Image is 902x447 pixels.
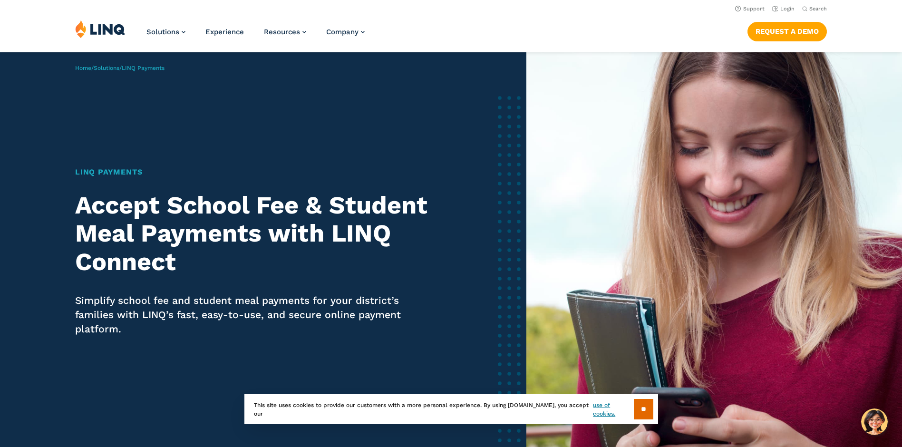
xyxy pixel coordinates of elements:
[75,65,165,71] span: / /
[122,65,165,71] span: LINQ Payments
[75,166,430,178] h1: LINQ Payments
[75,191,430,276] h2: Accept School Fee & Student Meal Payments with LINQ Connect
[326,28,359,36] span: Company
[802,5,827,12] button: Open Search Bar
[94,65,119,71] a: Solutions
[146,28,179,36] span: Solutions
[75,20,126,38] img: LINQ | K‑12 Software
[747,20,827,41] nav: Button Navigation
[75,293,430,336] p: Simplify school fee and student meal payments for your district’s families with LINQ’s fast, easy...
[244,394,658,424] div: This site uses cookies to provide our customers with a more personal experience. By using [DOMAIN...
[264,28,300,36] span: Resources
[593,401,633,418] a: use of cookies.
[861,408,888,435] button: Hello, have a question? Let’s chat.
[146,28,185,36] a: Solutions
[747,22,827,41] a: Request a Demo
[75,65,91,71] a: Home
[809,6,827,12] span: Search
[205,28,244,36] a: Experience
[146,20,365,51] nav: Primary Navigation
[264,28,306,36] a: Resources
[772,6,795,12] a: Login
[735,6,765,12] a: Support
[326,28,365,36] a: Company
